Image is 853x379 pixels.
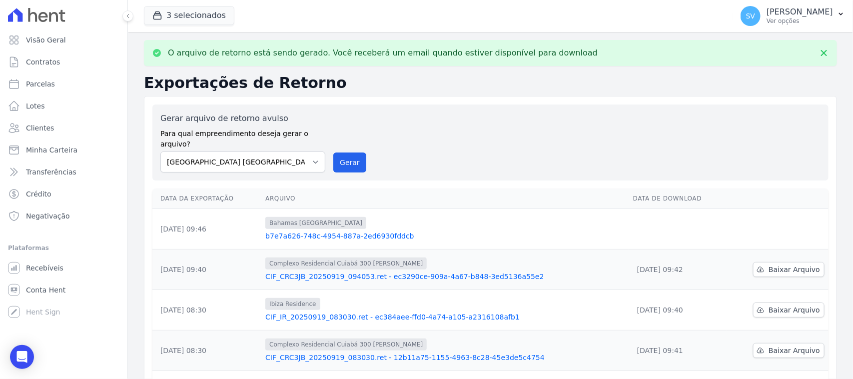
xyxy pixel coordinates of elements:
button: SV [PERSON_NAME] Ver opções [733,2,853,30]
a: Baixar Arquivo [753,262,825,277]
div: Plataformas [8,242,119,254]
span: Ibiza Residence [265,298,320,310]
span: Clientes [26,123,54,133]
span: Parcelas [26,79,55,89]
span: Bahamas [GEOGRAPHIC_DATA] [265,217,366,229]
td: [DATE] 09:40 [152,249,261,290]
div: Open Intercom Messenger [10,345,34,369]
th: Data da Exportação [152,188,261,209]
th: Arquivo [261,188,629,209]
span: Baixar Arquivo [769,305,820,315]
p: Ver opções [767,17,833,25]
a: Lotes [4,96,123,116]
a: Parcelas [4,74,123,94]
a: Contratos [4,52,123,72]
p: [PERSON_NAME] [767,7,833,17]
a: Visão Geral [4,30,123,50]
label: Para qual empreendimento deseja gerar o arquivo? [160,124,325,149]
span: Crédito [26,189,51,199]
a: b7e7a626-748c-4954-887a-2ed6930fddcb [265,231,625,241]
a: Clientes [4,118,123,138]
span: Baixar Arquivo [769,264,820,274]
td: [DATE] 09:46 [152,209,261,249]
th: Data de Download [629,188,727,209]
p: O arquivo de retorno está sendo gerado. Você receberá um email quando estiver disponível para dow... [168,48,598,58]
span: Recebíveis [26,263,63,273]
span: Transferências [26,167,76,177]
a: CIF_CRC3JB_20250919_083030.ret - 12b11a75-1155-4963-8c28-45e3de5c4754 [265,352,625,362]
span: Complexo Residencial Cuiabá 300 [PERSON_NAME] [265,257,427,269]
a: Conta Hent [4,280,123,300]
span: SV [746,12,755,19]
a: Negativação [4,206,123,226]
a: Minha Carteira [4,140,123,160]
a: Baixar Arquivo [753,302,825,317]
span: Lotes [26,101,45,111]
a: CIF_IR_20250919_083030.ret - ec384aee-ffd0-4a74-a105-a2316108afb1 [265,312,625,322]
span: Visão Geral [26,35,66,45]
a: Baixar Arquivo [753,343,825,358]
td: [DATE] 08:30 [152,330,261,371]
a: Transferências [4,162,123,182]
label: Gerar arquivo de retorno avulso [160,112,325,124]
span: Baixar Arquivo [769,345,820,355]
span: Complexo Residencial Cuiabá 300 [PERSON_NAME] [265,338,427,350]
span: Negativação [26,211,70,221]
a: CIF_CRC3JB_20250919_094053.ret - ec3290ce-909a-4a67-b848-3ed5136a55e2 [265,271,625,281]
td: [DATE] 08:30 [152,290,261,330]
span: Conta Hent [26,285,65,295]
a: Crédito [4,184,123,204]
span: Minha Carteira [26,145,77,155]
td: [DATE] 09:40 [629,290,727,330]
td: [DATE] 09:42 [629,249,727,290]
span: Contratos [26,57,60,67]
button: Gerar [333,152,366,172]
td: [DATE] 09:41 [629,330,727,371]
button: 3 selecionados [144,6,234,25]
h2: Exportações de Retorno [144,74,837,92]
a: Recebíveis [4,258,123,278]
